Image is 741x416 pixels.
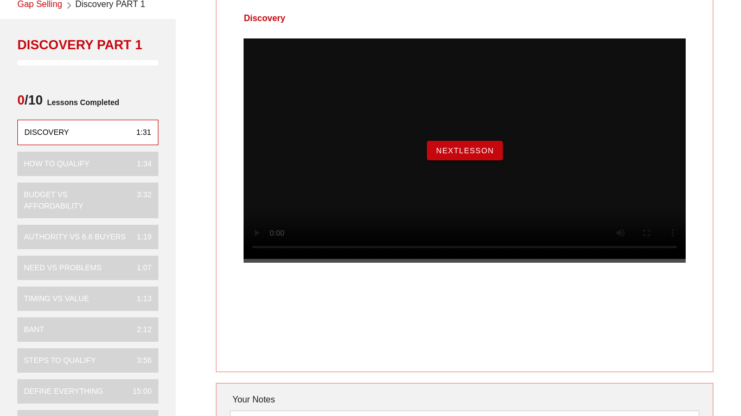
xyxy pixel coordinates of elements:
[128,231,151,243] div: 1:19
[24,189,128,212] div: Budget vs Affordability
[24,231,126,243] div: Authority vs 6.8 Buyers
[436,146,494,155] span: NextLesson
[24,386,103,397] div: Define Everything
[43,92,119,113] span: Lessons Completed
[124,386,151,397] div: 15:00
[24,127,69,138] div: Discovery
[17,92,43,113] span: /10
[24,324,44,335] div: BANT
[24,158,90,170] div: How To Qualify
[128,324,151,335] div: 2:12
[128,293,151,304] div: 1:13
[230,389,699,411] div: Your Notes
[17,36,158,54] div: Discovery PART 1
[127,127,151,138] div: 1:31
[128,158,151,170] div: 1:34
[17,93,24,107] span: 0
[24,355,96,366] div: Steps to Qualify
[427,141,503,160] button: NextLesson
[128,189,151,212] div: 3:32
[128,355,151,366] div: 3:56
[128,262,151,274] div: 1:07
[24,293,89,304] div: Timing vs Value
[24,262,101,274] div: Need vs Problems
